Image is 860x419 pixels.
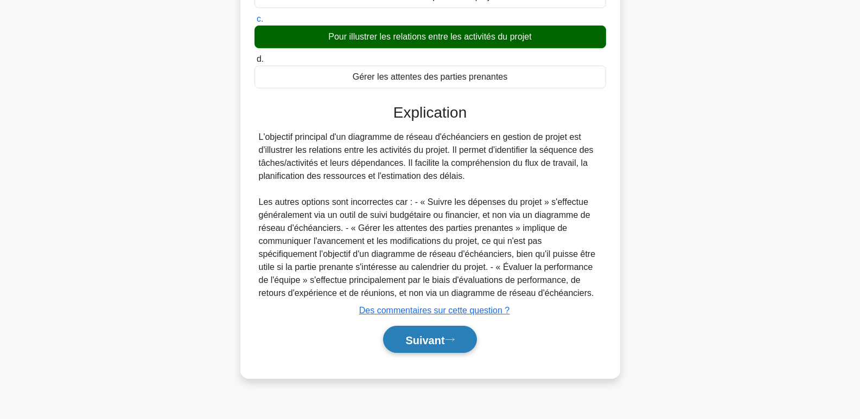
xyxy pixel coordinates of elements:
font: d. [257,54,264,63]
font: c. [257,14,263,23]
font: Les autres options sont incorrectes car : - « Suivre les dépenses du projet » s'effectue générale... [259,197,596,298]
font: Explication [393,104,467,121]
font: Suivant [405,334,444,346]
font: L'objectif principal d'un diagramme de réseau d'échéanciers en gestion de projet est d'illustrer ... [259,132,594,181]
font: Pour illustrer les relations entre les activités du projet [328,32,531,41]
a: Des commentaires sur cette question ? [359,306,509,315]
button: Suivant [383,326,476,353]
font: Gérer les attentes des parties prenantes [353,72,508,81]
